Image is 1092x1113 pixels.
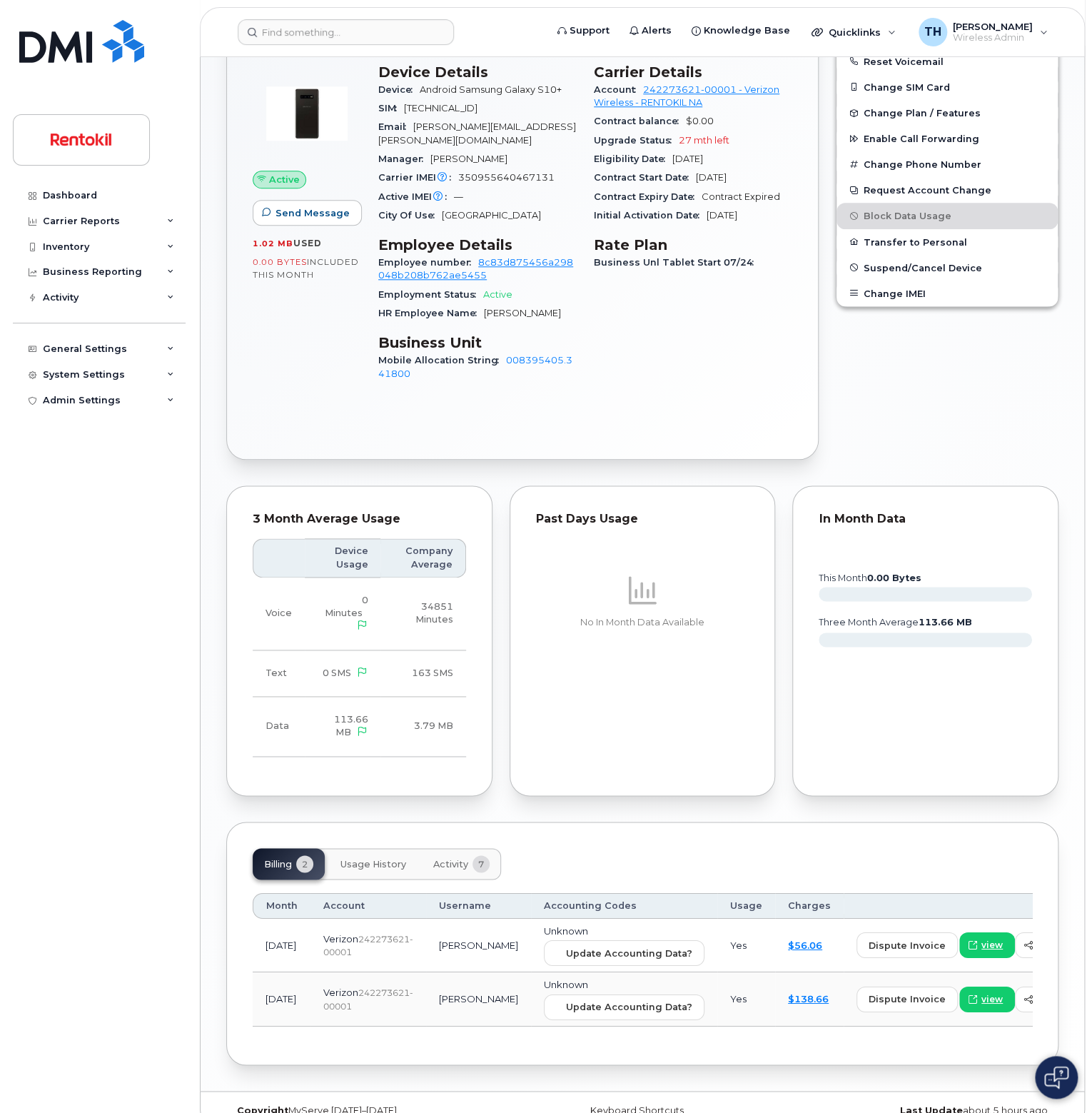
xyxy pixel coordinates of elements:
[869,992,946,1005] span: dispute invoice
[1044,1066,1068,1089] img: Open chat
[378,64,577,81] h3: Device Details
[378,121,413,132] span: Email
[426,892,531,918] th: Username
[959,932,1015,957] a: view
[323,986,358,997] span: Verizon
[426,918,531,972] td: [PERSON_NAME]
[594,236,792,253] h3: Rate Plan
[484,308,561,318] span: [PERSON_NAME]
[544,978,588,989] span: Unknown
[836,49,1058,74] button: Reset Voicemail
[378,355,572,378] a: 008395405.341800
[953,21,1033,32] span: [PERSON_NAME]
[594,84,643,95] span: Account
[594,257,761,268] span: Business Unl Tablet Start 07/24
[836,151,1058,177] button: Change Phone Number
[454,191,463,202] span: —
[775,892,844,918] th: Charges
[717,972,775,1026] td: Yes
[981,992,1003,1005] span: view
[340,858,406,870] span: Usage History
[594,153,672,164] span: Eligibility Date
[472,855,490,872] span: 7
[380,650,465,697] td: 163 SMS
[378,334,577,351] h3: Business Unit
[253,650,305,697] td: Text
[836,255,1058,281] button: Suspend/Cancel Device
[818,573,921,583] text: this month
[378,191,454,202] span: Active IMEI
[856,932,958,957] button: dispute invoice
[864,262,982,273] span: Suspend/Cancel Device
[380,538,465,578] th: Company Average
[594,172,696,183] span: Contract Start Date
[867,573,921,583] tspan: 0.00 Bytes
[717,918,775,972] td: Yes
[253,200,362,226] button: Send Message
[269,173,300,186] span: Active
[642,24,672,38] span: Alerts
[404,103,477,114] span: [TECHNICAL_ID]
[442,210,541,221] span: [GEOGRAPHIC_DATA]
[378,355,506,366] span: Mobile Allocation String
[696,172,727,183] span: [DATE]
[981,938,1003,951] span: view
[536,616,749,629] p: No In Month Data Available
[483,289,512,300] span: Active
[378,236,577,253] h3: Employee Details
[305,538,380,578] th: Device Usage
[323,933,413,957] span: 242273621-00001
[544,940,704,965] button: Update Accounting Data?
[264,71,350,156] img: image20231002-3703462-ing385.jpeg
[310,892,426,918] th: Account
[380,697,465,757] td: 3.79 MB
[829,26,881,38] span: Quicklinks
[717,892,775,918] th: Usage
[864,108,981,119] span: Change Plan / Features
[322,668,350,678] span: 0 SMS
[836,74,1058,100] button: Change SIM Card
[856,986,958,1012] button: dispute invoice
[836,203,1058,228] button: Block Data Usage
[679,135,729,146] span: 27 mth left
[836,177,1058,203] button: Request Account Change
[426,972,531,1026] td: [PERSON_NAME]
[682,16,800,45] a: Knowledge Base
[836,126,1058,151] button: Enable Call Forwarding
[253,256,359,280] span: included this month
[924,24,941,41] span: TH
[378,257,478,268] span: Employee number
[594,84,779,108] a: 242273621-00001 - Verizon Wireless - RENTOKIL NA
[380,578,465,650] td: 34851 Minutes
[909,18,1058,46] div: Tyler Hallacher
[253,892,310,918] th: Month
[458,172,555,183] span: 350955640467131
[253,257,307,267] span: 0.00 Bytes
[707,210,737,221] span: [DATE]
[788,992,829,1004] a: $138.66
[570,24,610,38] span: Support
[253,578,305,650] td: Voice
[836,281,1058,306] button: Change IMEI
[378,308,484,318] span: HR Employee Name
[566,946,692,960] span: Update Accounting Data?
[594,210,707,221] span: Initial Activation Date
[594,135,679,146] span: Upgrade Status
[620,16,682,45] a: Alerts
[378,210,442,221] span: City Of Use
[531,892,717,918] th: Accounting Codes
[864,134,979,144] span: Enable Call Forwarding
[253,512,466,526] div: 3 Month Average Usage
[275,206,350,220] span: Send Message
[818,617,972,628] text: three month average
[702,191,780,202] span: Contract Expired
[378,121,576,145] span: [PERSON_NAME][EMAIL_ADDRESS][PERSON_NAME][DOMAIN_NAME]
[378,103,404,114] span: SIM
[544,994,704,1019] button: Update Accounting Data?
[802,18,906,46] div: Quicklinks
[544,925,588,936] span: Unknown
[819,512,1032,526] div: In Month Data
[253,972,310,1026] td: [DATE]
[378,153,430,164] span: Manager
[686,116,714,126] span: $0.00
